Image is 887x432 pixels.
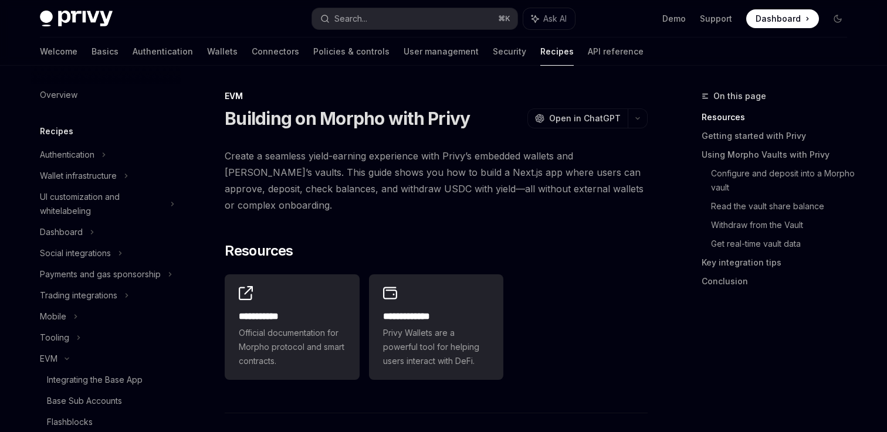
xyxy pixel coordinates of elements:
[225,241,293,260] span: Resources
[700,13,732,25] a: Support
[702,145,856,164] a: Using Morpho Vaults with Privy
[711,234,856,253] a: Get real-time vault data
[588,38,644,66] a: API reference
[40,169,117,183] div: Wallet infrastructure
[31,390,181,411] a: Base Sub Accounts
[40,352,57,366] div: EVM
[40,288,117,302] div: Trading integrations
[239,326,346,368] span: Official documentation for Morpho protocol and smart contracts.
[527,108,628,128] button: Open in ChatGPT
[702,108,856,127] a: Resources
[40,124,73,138] h5: Recipes
[369,274,504,380] a: **** **** ***Privy Wallets are a powerful tool for helping users interact with DeFi.
[31,84,181,106] a: Overview
[312,8,517,29] button: Search...⌘K
[498,14,510,23] span: ⌘ K
[756,13,801,25] span: Dashboard
[549,113,621,124] span: Open in ChatGPT
[702,253,856,272] a: Key integration tips
[40,267,161,281] div: Payments and gas sponsorship
[313,38,390,66] a: Policies & controls
[92,38,119,66] a: Basics
[40,309,66,324] div: Mobile
[31,369,181,390] a: Integrating the Base App
[133,38,193,66] a: Authentication
[493,38,526,66] a: Security
[47,373,143,387] div: Integrating the Base App
[40,331,69,345] div: Tooling
[40,148,94,162] div: Authentication
[713,89,766,103] span: On this page
[40,190,163,218] div: UI customization and whitelabeling
[225,108,470,129] h1: Building on Morpho with Privy
[404,38,479,66] a: User management
[47,415,93,429] div: Flashblocks
[40,246,111,260] div: Social integrations
[711,197,856,216] a: Read the vault share balance
[702,127,856,145] a: Getting started with Privy
[40,88,77,102] div: Overview
[40,38,77,66] a: Welcome
[225,90,648,102] div: EVM
[225,148,648,213] span: Create a seamless yield-earning experience with Privy’s embedded wallets and [PERSON_NAME]’s vaul...
[702,272,856,291] a: Conclusion
[746,9,819,28] a: Dashboard
[540,38,574,66] a: Recipes
[662,13,686,25] a: Demo
[334,12,367,26] div: Search...
[40,11,113,27] img: dark logo
[252,38,299,66] a: Connectors
[828,9,847,28] button: Toggle dark mode
[543,13,567,25] span: Ask AI
[523,8,575,29] button: Ask AI
[207,38,238,66] a: Wallets
[711,164,856,197] a: Configure and deposit into a Morpho vault
[225,274,360,380] a: **** **** *Official documentation for Morpho protocol and smart contracts.
[383,326,490,368] span: Privy Wallets are a powerful tool for helping users interact with DeFi.
[711,216,856,234] a: Withdraw from the Vault
[47,394,122,408] div: Base Sub Accounts
[40,225,83,239] div: Dashboard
